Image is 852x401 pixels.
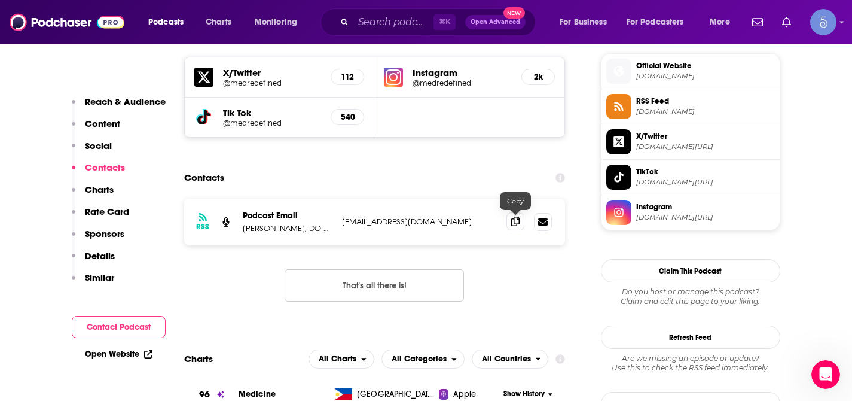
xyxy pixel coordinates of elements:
h2: Categories [381,350,465,369]
h2: Charts [184,353,213,364]
span: ⌘ K [433,14,456,30]
button: open menu [246,13,313,32]
img: iconImage [384,68,403,87]
p: [PERSON_NAME], DO & [PERSON_NAME][DATE], DO, CSCS [243,223,332,233]
h5: Tik Tok [223,107,322,119]
span: medicineredefined.com [636,72,775,81]
button: open menu [551,13,622,32]
button: Show History [499,389,557,399]
button: Reach & Audience [72,96,166,118]
a: Official Website[DOMAIN_NAME] [606,59,775,84]
button: open menu [619,13,701,32]
span: For Business [560,14,607,31]
div: Claim and edit this page to your liking. [601,287,780,306]
button: Content [72,118,120,140]
a: X/Twitter[DOMAIN_NAME][URL] [606,129,775,154]
span: instagram.com/medredefined [636,213,775,222]
h5: 540 [341,112,354,122]
p: [EMAIL_ADDRESS][DOMAIN_NAME] [342,217,497,227]
button: Similar [72,272,114,294]
span: Monitoring [255,14,297,31]
button: Open AdvancedNew [465,15,526,29]
span: Show History [503,389,545,399]
h3: RSS [196,222,209,232]
span: All Countries [482,355,531,363]
span: Apple [453,388,476,400]
a: Charts [198,13,239,32]
span: New [503,7,525,19]
p: Reach & Audience [85,96,166,107]
button: open menu [701,13,745,32]
span: RSS Feed [636,96,775,107]
input: Search podcasts, credits, & more... [353,13,433,32]
div: Copy [500,192,531,210]
p: Rate Card [85,206,129,217]
span: anchor.fm [636,107,775,116]
span: Podcasts [148,14,184,31]
span: twitter.com/medredefined [636,142,775,151]
button: Nothing here. [285,269,464,302]
iframe: Intercom live chat [811,360,840,389]
a: Show notifications dropdown [777,12,796,32]
span: Logged in as Spiral5-G1 [810,9,836,35]
a: @medredefined [223,78,322,87]
h5: 112 [341,72,354,82]
button: Show profile menu [810,9,836,35]
button: open menu [472,350,549,369]
h5: X/Twitter [223,67,322,78]
div: Are we missing an episode or update? Use this to check the RSS feed immediately. [601,354,780,373]
img: Podchaser - Follow, Share and Rate Podcasts [10,11,124,34]
h5: Instagram [413,67,512,78]
h5: 2k [532,72,545,82]
span: Open Advanced [471,19,520,25]
button: open menu [140,13,199,32]
button: Sponsors [72,228,124,250]
span: All Categories [392,355,447,363]
span: TikTok [636,166,775,177]
button: Details [72,250,115,272]
p: Charts [85,184,114,195]
span: Charts [206,14,231,31]
span: tiktok.com/@medredefined [636,178,775,187]
span: For Podcasters [627,14,684,31]
a: @medredefined [223,119,322,127]
button: Charts [72,184,114,206]
span: Philippines [357,388,435,400]
a: TikTok[DOMAIN_NAME][URL] [606,165,775,190]
h2: Platforms [309,350,374,369]
span: All Charts [319,355,356,363]
a: RSS Feed[DOMAIN_NAME] [606,94,775,119]
p: Contacts [85,162,125,173]
span: X/Twitter [636,131,775,142]
button: Refresh Feed [601,326,780,349]
a: @medredefined [413,78,512,87]
button: open menu [381,350,465,369]
button: Social [72,140,112,162]
p: Podcast Email [243,211,332,221]
a: Show notifications dropdown [747,12,768,32]
span: Do you host or manage this podcast? [601,287,780,297]
span: Instagram [636,202,775,212]
button: Contacts [72,162,125,184]
button: open menu [309,350,374,369]
a: Medicine [239,389,276,399]
a: Open Website [85,349,152,359]
span: Official Website [636,60,775,71]
p: Sponsors [85,228,124,239]
h2: Contacts [184,166,224,189]
button: Claim This Podcast [601,259,780,282]
button: Rate Card [72,206,129,228]
a: Apple [439,388,499,400]
p: Content [85,118,120,129]
a: Instagram[DOMAIN_NAME][URL] [606,200,775,225]
div: Search podcasts, credits, & more... [332,8,547,36]
p: Similar [85,272,114,283]
img: User Profile [810,9,836,35]
span: More [710,14,730,31]
a: [GEOGRAPHIC_DATA] [329,388,439,400]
